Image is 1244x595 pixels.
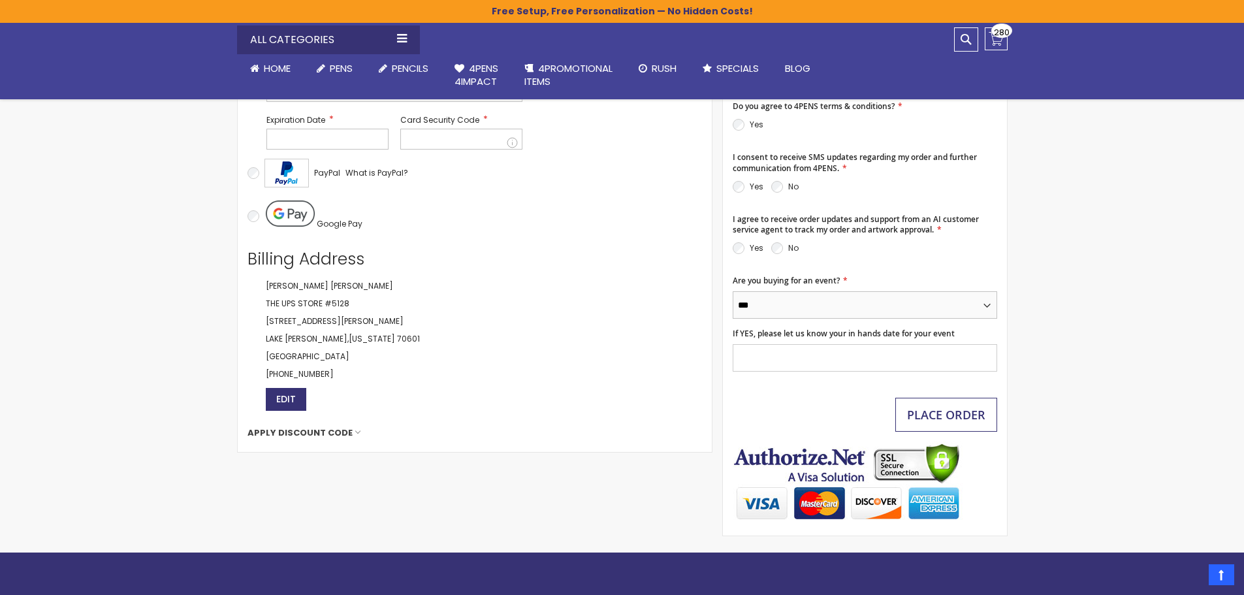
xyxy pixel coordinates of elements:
[690,54,772,83] a: Specials
[750,242,763,253] label: Yes
[266,201,315,227] img: Pay with Google Pay
[317,218,362,229] span: Google Pay
[733,275,840,286] span: Are you buying for an event?
[314,167,340,178] span: PayPal
[366,54,441,83] a: Pencils
[392,61,428,75] span: Pencils
[733,152,977,173] span: I consent to receive SMS updates regarding my order and further communication from 4PENS.
[247,427,353,439] span: Apply Discount Code
[785,61,810,75] span: Blog
[266,114,389,126] label: Expiration Date
[788,242,799,253] label: No
[994,26,1010,39] span: 280
[237,25,420,54] div: All Categories
[985,27,1008,50] a: 280
[652,61,677,75] span: Rush
[1209,564,1234,585] a: Top
[400,114,522,126] label: Card Security Code
[788,181,799,192] label: No
[716,61,759,75] span: Specials
[247,248,702,277] div: Billing Address
[237,54,304,83] a: Home
[907,407,985,423] span: Place Order
[276,393,296,406] span: Edit
[626,54,690,83] a: Rush
[345,167,408,178] span: What is PayPal?
[247,277,702,411] div: [PERSON_NAME] [PERSON_NAME] THE UPS STORE #5128 [STREET_ADDRESS][PERSON_NAME] LAKE [PERSON_NAME] ...
[455,61,498,88] span: 4Pens 4impact
[266,388,306,411] button: Edit
[349,333,395,344] span: [US_STATE]
[304,54,366,83] a: Pens
[330,61,353,75] span: Pens
[750,181,763,192] label: Yes
[524,61,613,88] span: 4PROMOTIONAL ITEMS
[750,119,763,130] label: Yes
[264,61,291,75] span: Home
[733,101,895,112] span: Do you agree to 4PENS terms & conditions?
[266,368,334,379] a: [PHONE_NUMBER]
[345,165,408,181] a: What is PayPal?
[772,54,823,83] a: Blog
[733,328,955,339] span: If YES, please let us know your in hands date for your event
[441,54,511,97] a: 4Pens4impact
[733,214,979,235] span: I agree to receive order updates and support from an AI customer service agent to track my order ...
[264,159,309,187] img: Acceptance Mark
[511,54,626,97] a: 4PROMOTIONALITEMS
[895,398,997,432] button: Place Order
